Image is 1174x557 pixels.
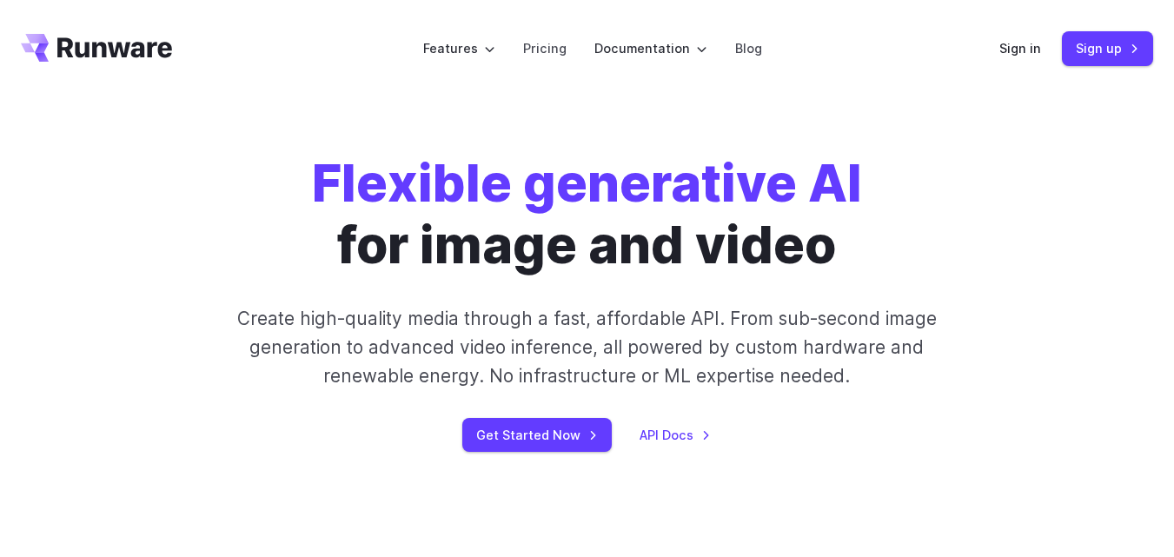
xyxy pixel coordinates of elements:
a: Blog [735,38,762,58]
strong: Flexible generative AI [312,152,862,214]
a: API Docs [640,425,711,445]
a: Pricing [523,38,567,58]
p: Create high-quality media through a fast, affordable API. From sub-second image generation to adv... [225,304,950,391]
h1: for image and video [312,153,862,276]
a: Sign in [999,38,1041,58]
a: Go to / [21,34,172,62]
label: Features [423,38,495,58]
a: Get Started Now [462,418,612,452]
a: Sign up [1062,31,1153,65]
label: Documentation [594,38,707,58]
